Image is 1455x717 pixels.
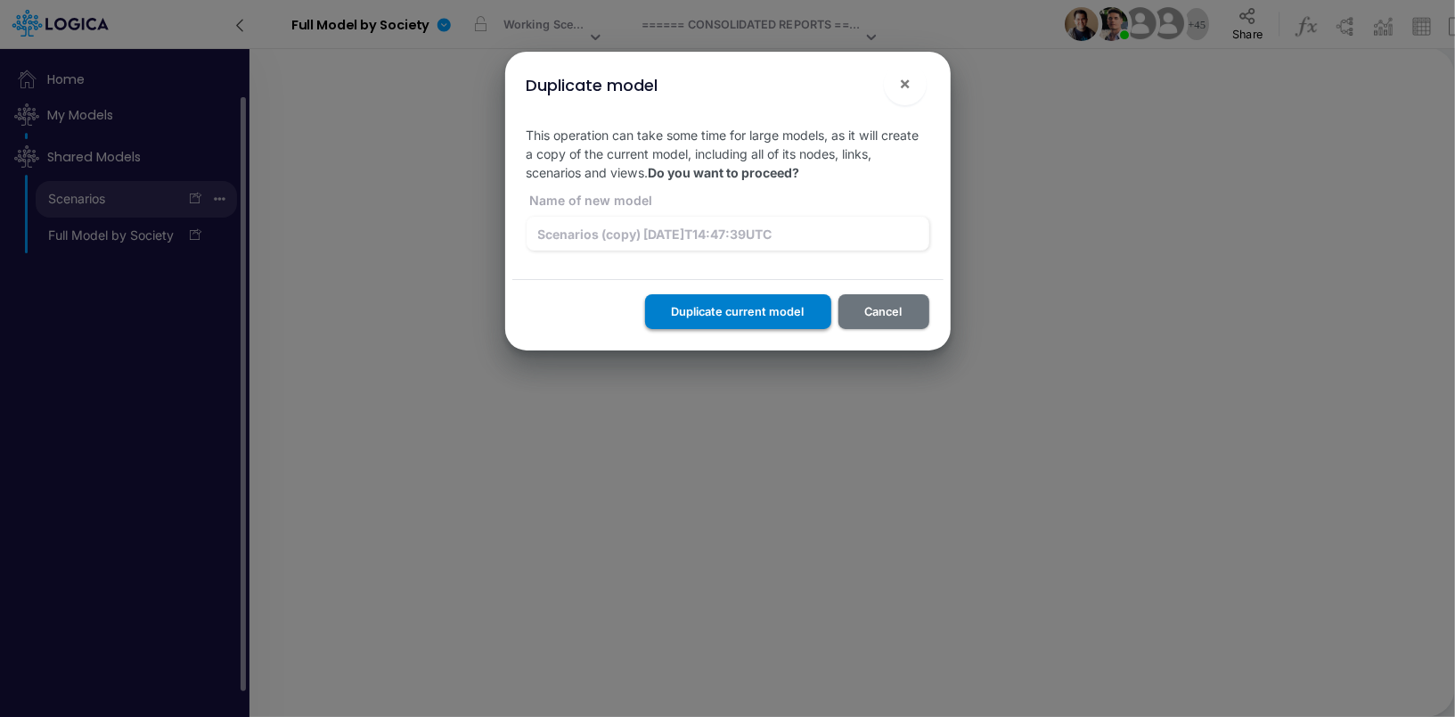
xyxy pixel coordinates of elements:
button: Cancel [838,294,929,329]
input: Add model name [527,217,929,251]
div: This operation can take some time for large models, as it will create a copy of the current model... [512,111,944,279]
b: Do you want to proceed? [649,165,800,180]
label: Name of new model [527,191,929,210]
div: Duplicate model [527,73,658,97]
button: Close [884,62,927,105]
span: × [899,72,911,94]
button: Duplicate current model [645,294,831,329]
